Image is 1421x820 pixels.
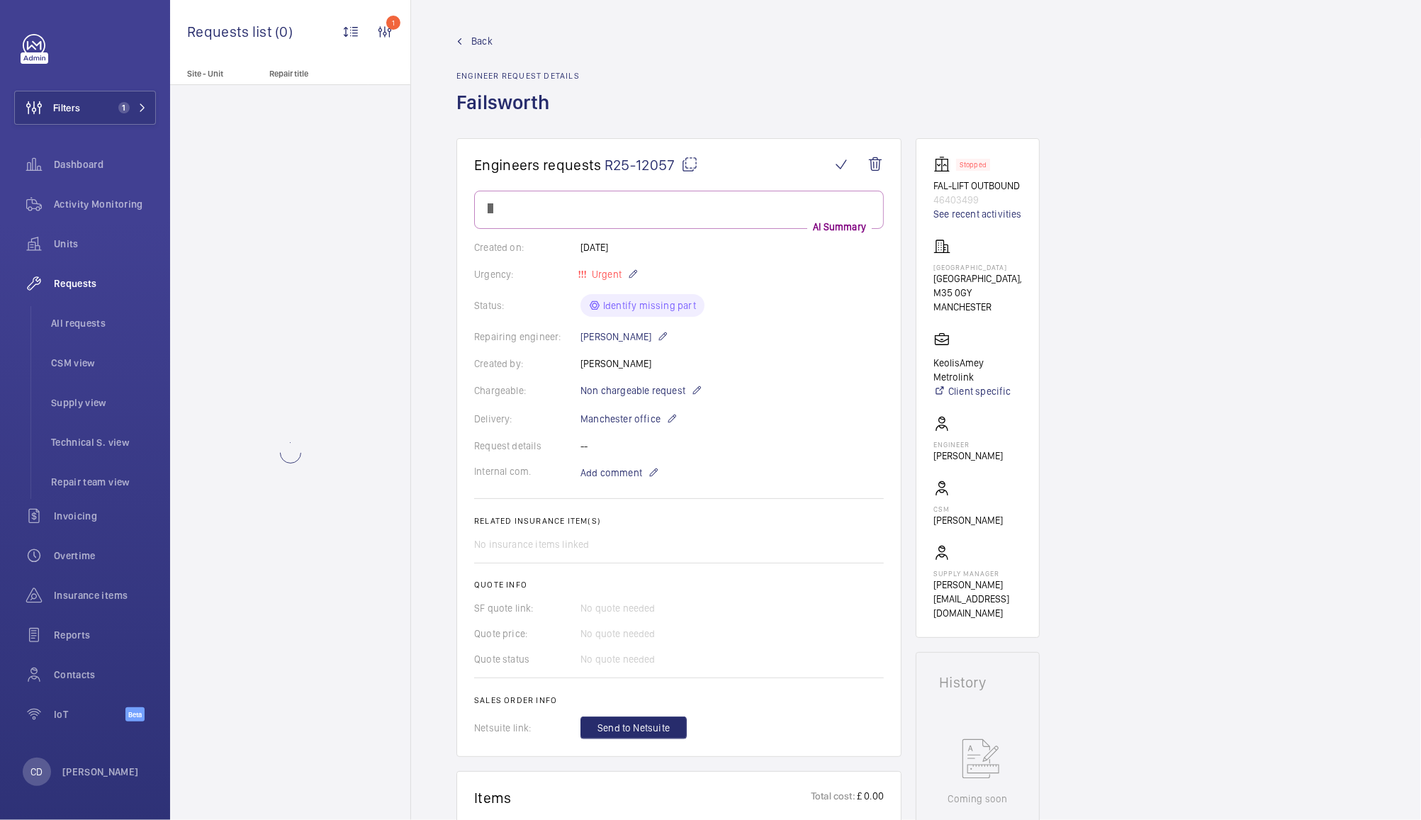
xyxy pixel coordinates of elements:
span: Activity Monitoring [54,197,156,211]
p: Repair title [269,69,363,79]
span: Engineers requests [474,156,602,174]
span: Back [471,34,493,48]
span: Beta [125,707,145,721]
h1: Failsworth [456,89,580,138]
p: 46403499 [933,193,1022,207]
span: Insurance items [54,588,156,602]
span: IoT [54,707,125,721]
span: Send to Netsuite [597,721,670,735]
p: Stopped [960,162,987,167]
p: Total cost: [811,789,855,807]
span: R25-12057 [605,156,698,174]
span: Requests list [187,23,275,40]
h2: Engineer request details [456,71,580,81]
span: Technical S. view [51,435,156,449]
h2: Sales order info [474,695,884,705]
h2: Related insurance item(s) [474,516,884,526]
span: Units [54,237,156,251]
button: Filters1 [14,91,156,125]
p: [PERSON_NAME] [62,765,139,779]
p: KeolisAmey Metrolink [933,356,1022,384]
p: CSM [933,505,1003,513]
span: Contacts [54,668,156,682]
a: Client specific [933,384,1022,398]
p: AI Summary [807,220,872,234]
span: Reports [54,628,156,642]
span: Dashboard [54,157,156,172]
h1: Items [474,789,512,807]
p: [PERSON_NAME] [580,328,668,345]
span: All requests [51,316,156,330]
span: Supply view [51,395,156,410]
p: FAL-LIFT OUTBOUND [933,179,1022,193]
p: Site - Unit [170,69,264,79]
span: Filters [53,101,80,115]
h2: Quote info [474,580,884,590]
span: Non chargeable request [580,383,685,398]
span: 1 [118,102,130,113]
p: [PERSON_NAME][EMAIL_ADDRESS][DOMAIN_NAME] [933,578,1022,620]
p: Coming soon [948,792,1007,806]
img: elevator.svg [933,156,956,173]
p: Engineer [933,440,1003,449]
p: M35 0GY MANCHESTER [933,286,1022,314]
span: CSM view [51,356,156,370]
h1: History [939,675,1016,690]
span: Urgent [589,269,622,280]
p: [GEOGRAPHIC_DATA] [933,263,1022,271]
p: [PERSON_NAME] [933,449,1003,463]
p: Supply manager [933,569,1022,578]
span: Overtime [54,549,156,563]
p: £ 0.00 [855,789,884,807]
p: [GEOGRAPHIC_DATA], [933,271,1022,286]
button: Send to Netsuite [580,717,687,739]
a: See recent activities [933,207,1022,221]
span: Invoicing [54,509,156,523]
p: CD [30,765,43,779]
span: Add comment [580,466,642,480]
span: Requests [54,276,156,291]
p: Manchester office [580,410,678,427]
span: Repair team view [51,475,156,489]
p: [PERSON_NAME] [933,513,1003,527]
